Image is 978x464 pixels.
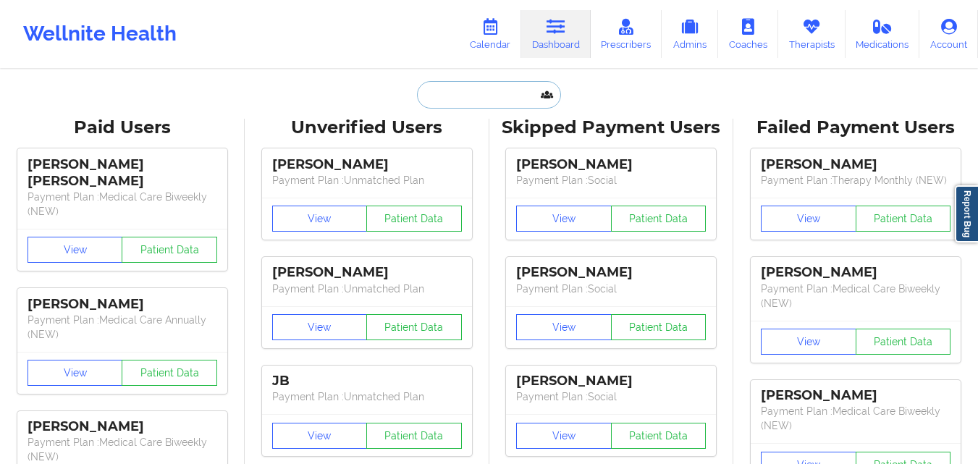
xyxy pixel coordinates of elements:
div: [PERSON_NAME] [28,296,217,313]
button: Patient Data [611,423,707,449]
p: Payment Plan : Unmatched Plan [272,282,462,296]
div: [PERSON_NAME] [516,373,706,389]
button: View [516,423,612,449]
div: Failed Payment Users [743,117,968,139]
a: Therapists [778,10,846,58]
div: [PERSON_NAME] [761,264,950,281]
button: View [516,314,612,340]
button: View [272,206,368,232]
a: Report Bug [955,185,978,242]
button: Patient Data [856,329,951,355]
div: [PERSON_NAME] [761,156,950,173]
button: Patient Data [856,206,951,232]
div: [PERSON_NAME] [28,418,217,435]
button: View [28,237,123,263]
button: Patient Data [122,360,217,386]
button: Patient Data [611,314,707,340]
a: Prescribers [591,10,662,58]
p: Payment Plan : Medical Care Biweekly (NEW) [28,435,217,464]
div: [PERSON_NAME] [761,387,950,404]
p: Payment Plan : Medical Care Biweekly (NEW) [761,282,950,311]
button: View [761,329,856,355]
div: [PERSON_NAME] [516,264,706,281]
p: Payment Plan : Social [516,389,706,404]
div: Unverified Users [255,117,479,139]
p: Payment Plan : Therapy Monthly (NEW) [761,173,950,187]
p: Payment Plan : Social [516,282,706,296]
button: Patient Data [366,314,462,340]
div: [PERSON_NAME] [272,264,462,281]
a: Medications [846,10,920,58]
button: View [761,206,856,232]
div: [PERSON_NAME] [PERSON_NAME] [28,156,217,190]
button: View [272,423,368,449]
p: Payment Plan : Unmatched Plan [272,173,462,187]
p: Payment Plan : Medical Care Biweekly (NEW) [761,404,950,433]
a: Coaches [718,10,778,58]
p: Payment Plan : Medical Care Biweekly (NEW) [28,190,217,219]
p: Payment Plan : Unmatched Plan [272,389,462,404]
div: [PERSON_NAME] [516,156,706,173]
button: Patient Data [611,206,707,232]
button: View [516,206,612,232]
div: JB [272,373,462,389]
a: Account [919,10,978,58]
a: Admins [662,10,718,58]
p: Payment Plan : Social [516,173,706,187]
p: Payment Plan : Medical Care Annually (NEW) [28,313,217,342]
a: Calendar [459,10,521,58]
div: Paid Users [10,117,235,139]
button: View [272,314,368,340]
button: Patient Data [122,237,217,263]
button: View [28,360,123,386]
button: Patient Data [366,206,462,232]
a: Dashboard [521,10,591,58]
div: Skipped Payment Users [499,117,724,139]
button: Patient Data [366,423,462,449]
div: [PERSON_NAME] [272,156,462,173]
